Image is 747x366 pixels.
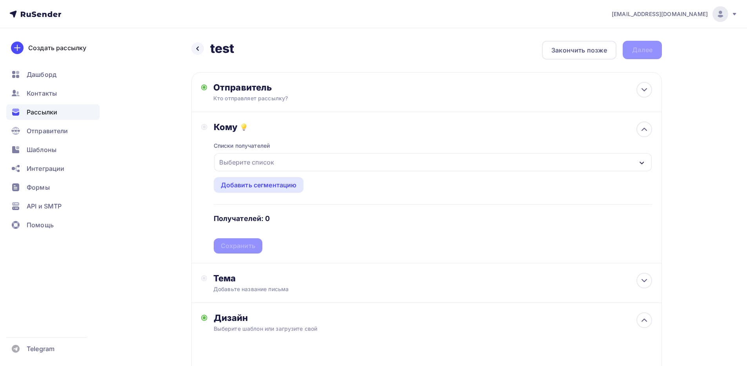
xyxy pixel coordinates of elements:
[214,121,652,132] div: Кому
[210,41,234,56] h2: test
[214,325,609,333] div: Выберите шаблон или загрузите свой
[27,220,54,230] span: Помощь
[214,153,652,172] button: Выберите список
[28,43,86,53] div: Создать рассылку
[27,145,56,154] span: Шаблоны
[612,10,708,18] span: [EMAIL_ADDRESS][DOMAIN_NAME]
[27,89,57,98] span: Контакты
[213,82,383,93] div: Отправитель
[213,94,366,102] div: Кто отправляет рассылку?
[216,155,277,169] div: Выберите список
[6,85,100,101] a: Контакты
[27,164,64,173] span: Интеграции
[27,183,50,192] span: Формы
[6,67,100,82] a: Дашборд
[213,285,353,293] div: Добавьте название письма
[612,6,738,22] a: [EMAIL_ADDRESS][DOMAIN_NAME]
[214,312,652,323] div: Дизайн
[27,107,57,117] span: Рассылки
[221,180,297,190] div: Добавить сегментацию
[6,179,100,195] a: Формы
[214,142,270,150] div: Списки получателей
[6,104,100,120] a: Рассылки
[6,142,100,158] a: Шаблоны
[551,45,607,55] div: Закончить позже
[27,70,56,79] span: Дашборд
[213,273,368,284] div: Тема
[27,126,68,136] span: Отправители
[27,344,55,353] span: Telegram
[27,201,62,211] span: API и SMTP
[214,214,270,223] h4: Получателей: 0
[6,123,100,139] a: Отправители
